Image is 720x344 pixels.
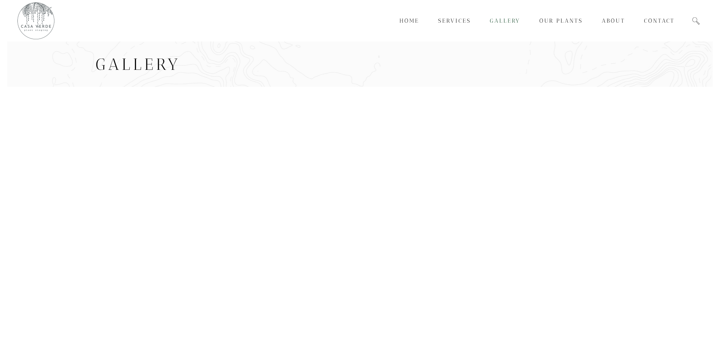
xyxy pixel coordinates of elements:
[602,17,625,24] span: About
[399,17,419,24] span: Home
[644,17,675,24] span: Contact
[539,17,583,24] span: Our Plants
[438,17,471,24] span: Services
[490,17,520,24] span: Gallery
[96,55,181,74] span: Gallery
